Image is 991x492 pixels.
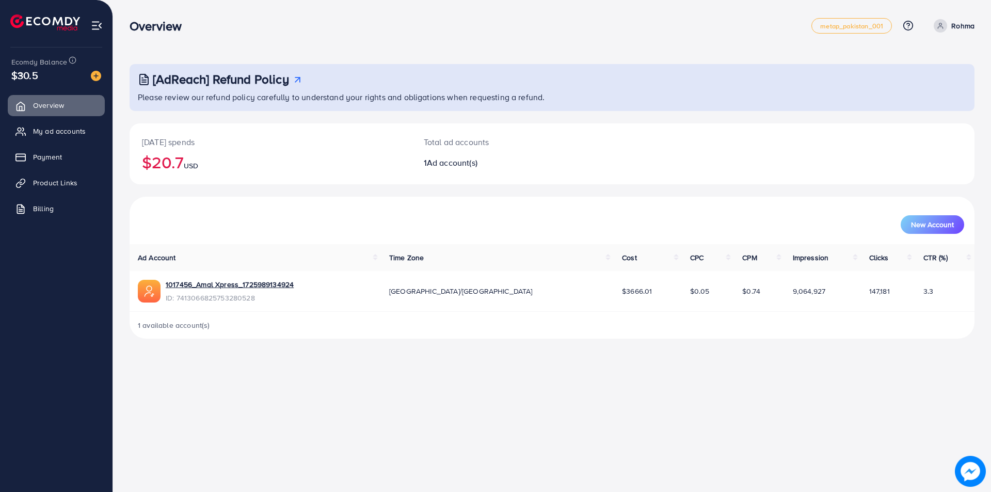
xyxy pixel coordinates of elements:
p: Please review our refund policy carefully to understand your rights and obligations when requesti... [138,91,968,103]
a: 1017456_Amal Xpress_1725989134924 [166,279,294,290]
span: Time Zone [389,252,424,263]
p: [DATE] spends [142,136,399,148]
img: image [955,456,986,487]
span: Ad Account [138,252,176,263]
img: ic-ads-acc.e4c84228.svg [138,280,161,303]
a: Rohma [930,19,974,33]
span: Clicks [869,252,889,263]
span: $3666.01 [622,286,652,296]
span: Billing [33,203,54,214]
a: Payment [8,147,105,167]
span: CTR (%) [923,252,948,263]
span: 147,181 [869,286,890,296]
a: Product Links [8,172,105,193]
span: Product Links [33,178,77,188]
h2: $20.7 [142,152,399,172]
img: menu [91,20,103,31]
span: Ad account(s) [427,157,477,168]
span: USD [184,161,198,171]
span: metap_pakistan_001 [820,23,883,29]
span: ID: 7413066825753280528 [166,293,294,303]
span: $30.5 [11,68,38,83]
p: Rohma [951,20,974,32]
span: My ad accounts [33,126,86,136]
span: Impression [793,252,829,263]
a: Billing [8,198,105,219]
button: New Account [901,215,964,234]
span: $0.74 [742,286,760,296]
p: Total ad accounts [424,136,610,148]
a: Overview [8,95,105,116]
h3: Overview [130,19,190,34]
span: CPC [690,252,704,263]
span: 9,064,927 [793,286,825,296]
span: [GEOGRAPHIC_DATA]/[GEOGRAPHIC_DATA] [389,286,533,296]
span: 3.3 [923,286,933,296]
span: New Account [911,221,954,228]
span: Ecomdy Balance [11,57,67,67]
span: Cost [622,252,637,263]
span: Payment [33,152,62,162]
h3: [AdReach] Refund Policy [153,72,289,87]
h2: 1 [424,158,610,168]
img: logo [10,14,80,30]
span: CPM [742,252,757,263]
a: metap_pakistan_001 [811,18,892,34]
span: Overview [33,100,64,110]
span: $0.05 [690,286,710,296]
span: 1 available account(s) [138,320,210,330]
a: My ad accounts [8,121,105,141]
img: image [91,71,101,81]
